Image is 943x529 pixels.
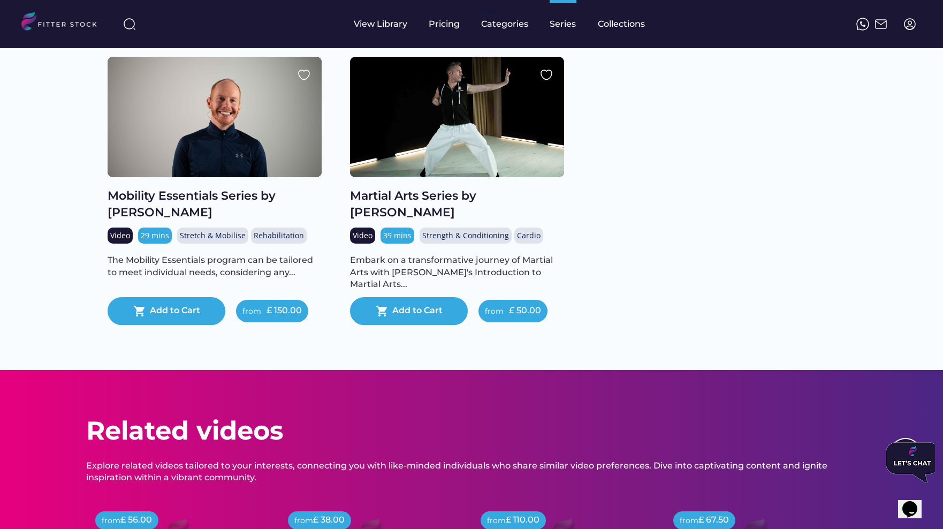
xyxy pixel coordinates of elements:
[429,18,460,30] div: Pricing
[150,305,200,318] div: Add to Cart
[383,230,412,241] div: 39 mins
[108,188,322,221] div: Mobility Essentials Series by [PERSON_NAME]
[354,18,407,30] div: View Library
[898,486,932,518] iframe: chat widget
[856,18,869,31] img: meteor-icons_whatsapp%20%281%29.svg
[680,516,698,526] div: from
[267,305,302,316] div: £ 150.00
[598,18,645,30] div: Collections
[86,413,283,449] h3: Related videos
[110,230,130,241] div: Video
[353,230,372,241] div: Video
[485,306,504,317] div: from
[376,305,389,318] button: shopping_cart
[481,18,528,30] div: Categories
[550,18,576,30] div: Series
[108,254,322,278] div: The Mobility Essentials program can be tailored to meet individual needs, considering any...
[487,516,506,526] div: from
[874,18,887,31] img: Frame%2051.svg
[180,230,246,241] div: Stretch & Mobilise
[350,188,564,221] div: Martial Arts Series by [PERSON_NAME]
[102,516,120,526] div: from
[903,18,916,31] img: profile-circle.svg
[422,230,509,241] div: Strength & Conditioning
[4,4,58,45] img: Chat attention grabber
[350,254,564,290] div: Embark on a transformative journey of Martial Arts with [PERSON_NAME]'s Introduction to Martial A...
[517,230,541,241] div: Cardio
[133,305,146,318] button: shopping_cart
[294,516,313,526] div: from
[881,438,935,487] iframe: chat widget
[540,69,553,81] img: heart.svg
[86,460,857,484] div: Explore related videos tailored to your interests, connecting you with like-minded individuals wh...
[509,305,541,316] div: £ 50.00
[21,12,106,34] img: LOGO.svg
[298,69,310,81] img: heart.svg
[481,5,495,16] div: fvck
[392,305,443,318] div: Add to Cart
[123,18,136,31] img: search-normal%203.svg
[141,230,169,241] div: 29 mins
[254,230,304,241] div: Rehabilitation
[242,306,261,317] div: from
